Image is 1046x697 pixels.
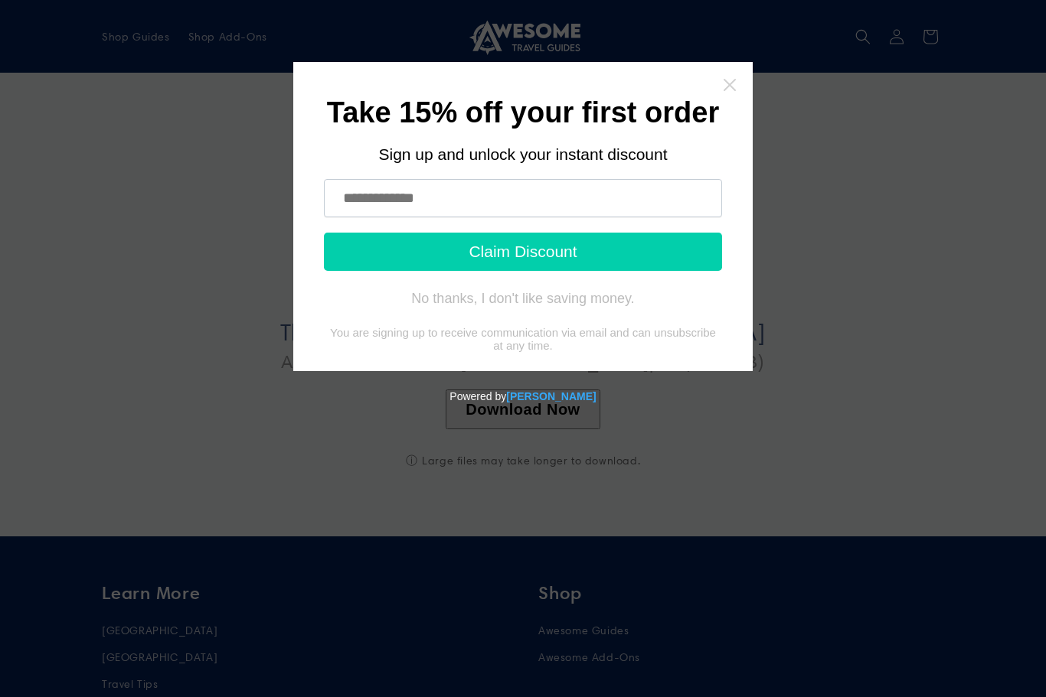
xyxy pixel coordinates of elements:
a: Powered by Tydal [506,390,596,402]
div: Powered by [6,371,1040,422]
div: You are signing up to receive communication via email and can unsubscribe at any time. [324,326,722,352]
button: Claim Discount [324,233,722,271]
div: Sign up and unlock your instant discount [324,145,722,164]
h1: Take 15% off your first order [324,100,722,125]
a: Close widget [722,77,737,93]
div: No thanks, I don't like saving money. [411,291,634,306]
